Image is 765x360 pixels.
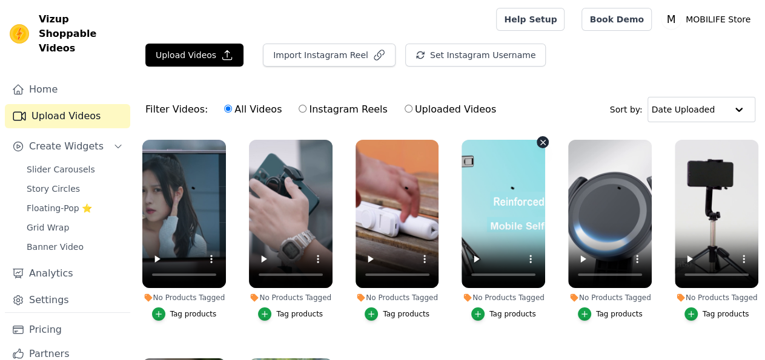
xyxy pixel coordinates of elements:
[29,139,104,154] span: Create Widgets
[537,136,549,148] button: Video Delete
[356,293,439,303] div: No Products Tagged
[224,105,232,113] input: All Videos
[5,261,130,286] a: Analytics
[263,44,396,67] button: Import Instagram Reel
[249,293,333,303] div: No Products Tagged
[681,8,755,30] p: MOBILIFE Store
[258,307,323,321] button: Tag products
[19,180,130,197] a: Story Circles
[5,288,130,312] a: Settings
[496,8,565,31] a: Help Setup
[27,163,95,175] span: Slider Carousels
[298,102,388,117] label: Instagram Reels
[299,105,306,113] input: Instagram Reels
[404,102,497,117] label: Uploaded Videos
[703,309,749,319] div: Tag products
[666,13,675,25] text: M
[462,293,545,303] div: No Products Tagged
[276,309,323,319] div: Tag products
[471,307,536,321] button: Tag products
[39,12,125,56] span: Vizup Shoppable Videos
[19,219,130,236] a: Grid Wrap
[5,77,130,102] a: Home
[27,183,80,195] span: Story Circles
[365,307,429,321] button: Tag products
[684,307,749,321] button: Tag products
[596,309,643,319] div: Tag products
[405,105,412,113] input: Uploaded Videos
[5,318,130,342] a: Pricing
[10,24,29,44] img: Vizup
[27,202,92,214] span: Floating-Pop ⭐
[142,293,226,303] div: No Products Tagged
[489,309,536,319] div: Tag products
[568,293,652,303] div: No Products Tagged
[675,293,758,303] div: No Products Tagged
[145,96,503,123] div: Filter Videos:
[383,309,429,319] div: Tag products
[661,8,755,30] button: M MOBILIFE Store
[224,102,282,117] label: All Videos
[27,241,84,253] span: Banner Video
[27,221,69,234] span: Grid Wrap
[19,238,130,255] a: Banner Video
[405,44,546,67] button: Set Instagram Username
[610,97,756,122] div: Sort by:
[152,307,217,321] button: Tag products
[578,307,643,321] button: Tag products
[5,104,130,128] a: Upload Videos
[581,8,651,31] a: Book Demo
[19,200,130,217] a: Floating-Pop ⭐
[170,309,217,319] div: Tag products
[145,44,243,67] button: Upload Videos
[5,134,130,159] button: Create Widgets
[19,161,130,178] a: Slider Carousels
